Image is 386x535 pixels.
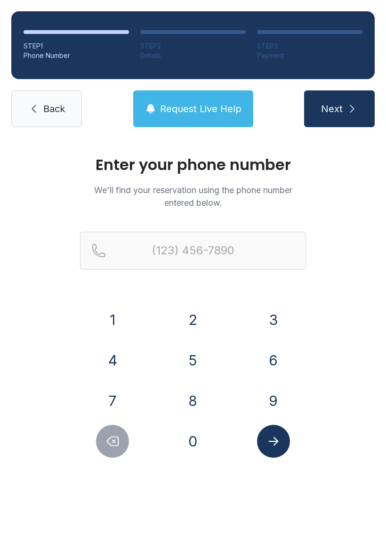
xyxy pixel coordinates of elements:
[43,102,65,115] span: Back
[177,425,209,458] button: 0
[257,344,290,377] button: 6
[257,384,290,417] button: 9
[140,51,246,60] div: Details
[140,41,246,51] div: STEP 2
[257,51,362,60] div: Payment
[80,232,306,269] input: Reservation phone number
[96,344,129,377] button: 4
[80,157,306,172] h1: Enter your phone number
[257,303,290,336] button: 3
[257,41,362,51] div: STEP 3
[96,384,129,417] button: 7
[24,51,129,60] div: Phone Number
[177,303,209,336] button: 2
[80,184,306,209] p: We'll find your reservation using the phone number entered below.
[177,384,209,417] button: 8
[96,425,129,458] button: Delete number
[177,344,209,377] button: 5
[24,41,129,51] div: STEP 1
[96,303,129,336] button: 1
[160,102,241,115] span: Request Live Help
[321,102,343,115] span: Next
[257,425,290,458] button: Submit lookup form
